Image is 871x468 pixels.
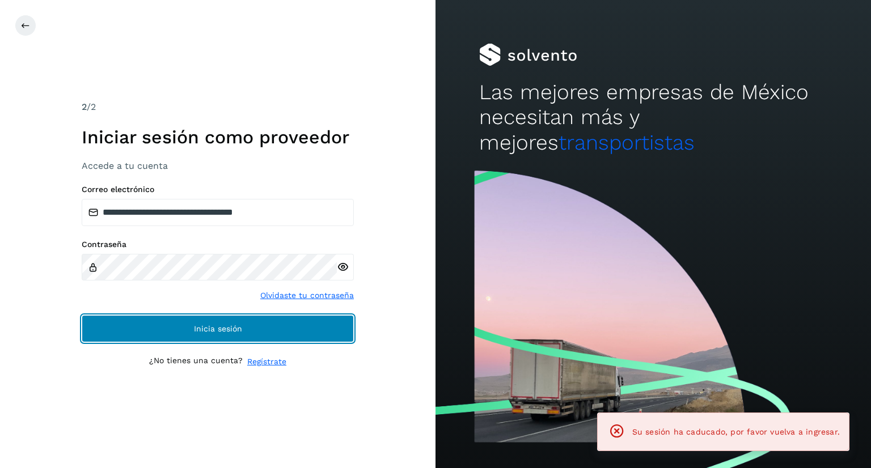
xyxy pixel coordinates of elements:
h1: Iniciar sesión como proveedor [82,126,354,148]
span: Inicia sesión [194,325,242,333]
h2: Las mejores empresas de México necesitan más y mejores [479,80,827,155]
span: Su sesión ha caducado, por favor vuelva a ingresar. [632,427,840,436]
div: /2 [82,100,354,114]
label: Correo electrónico [82,185,354,194]
span: 2 [82,101,87,112]
a: Olvidaste tu contraseña [260,290,354,301]
span: transportistas [559,130,695,155]
h3: Accede a tu cuenta [82,160,354,171]
p: ¿No tienes una cuenta? [149,356,243,368]
a: Regístrate [247,356,286,368]
button: Inicia sesión [82,315,354,342]
label: Contraseña [82,240,354,249]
